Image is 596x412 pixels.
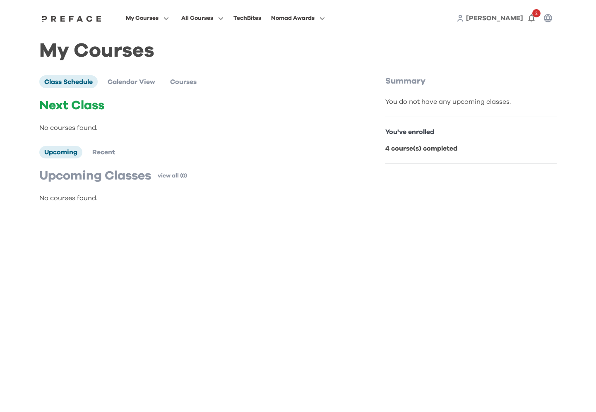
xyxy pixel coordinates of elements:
a: view all (0) [158,172,187,180]
div: You do not have any upcoming classes. [385,97,557,107]
div: TechBites [233,13,261,23]
p: Next Class [39,98,351,113]
p: Upcoming Classes [39,168,151,183]
span: Calendar View [108,79,155,85]
button: 2 [523,10,540,26]
p: You've enrolled [385,127,557,137]
button: All Courses [179,13,226,24]
p: No courses found. [39,123,351,133]
span: Recent [92,149,115,156]
span: Class Schedule [44,79,93,85]
span: All Courses [181,13,213,23]
button: Nomad Awards [269,13,327,24]
span: My Courses [126,13,159,23]
span: Courses [170,79,197,85]
p: No courses found. [39,193,351,203]
button: My Courses [123,13,171,24]
b: 4 course(s) completed [385,145,457,152]
p: Summary [385,75,557,87]
span: [PERSON_NAME] [466,15,523,22]
a: [PERSON_NAME] [466,13,523,23]
h1: My Courses [39,46,557,55]
span: Nomad Awards [271,13,315,23]
span: 2 [532,9,541,17]
img: Preface Logo [40,15,103,22]
span: Upcoming [44,149,77,156]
